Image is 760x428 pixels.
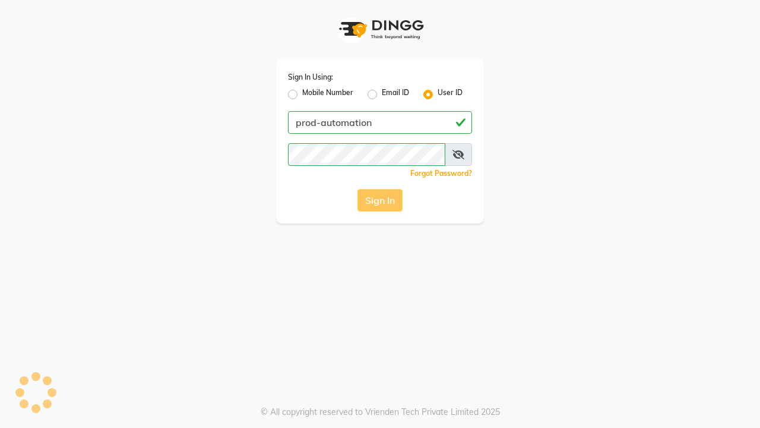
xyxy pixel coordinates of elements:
[382,87,409,102] label: Email ID
[438,87,463,102] label: User ID
[288,143,445,166] input: Username
[410,169,472,178] a: Forgot Password?
[302,87,353,102] label: Mobile Number
[288,72,333,83] label: Sign In Using:
[288,111,472,134] input: Username
[332,12,427,47] img: logo1.svg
